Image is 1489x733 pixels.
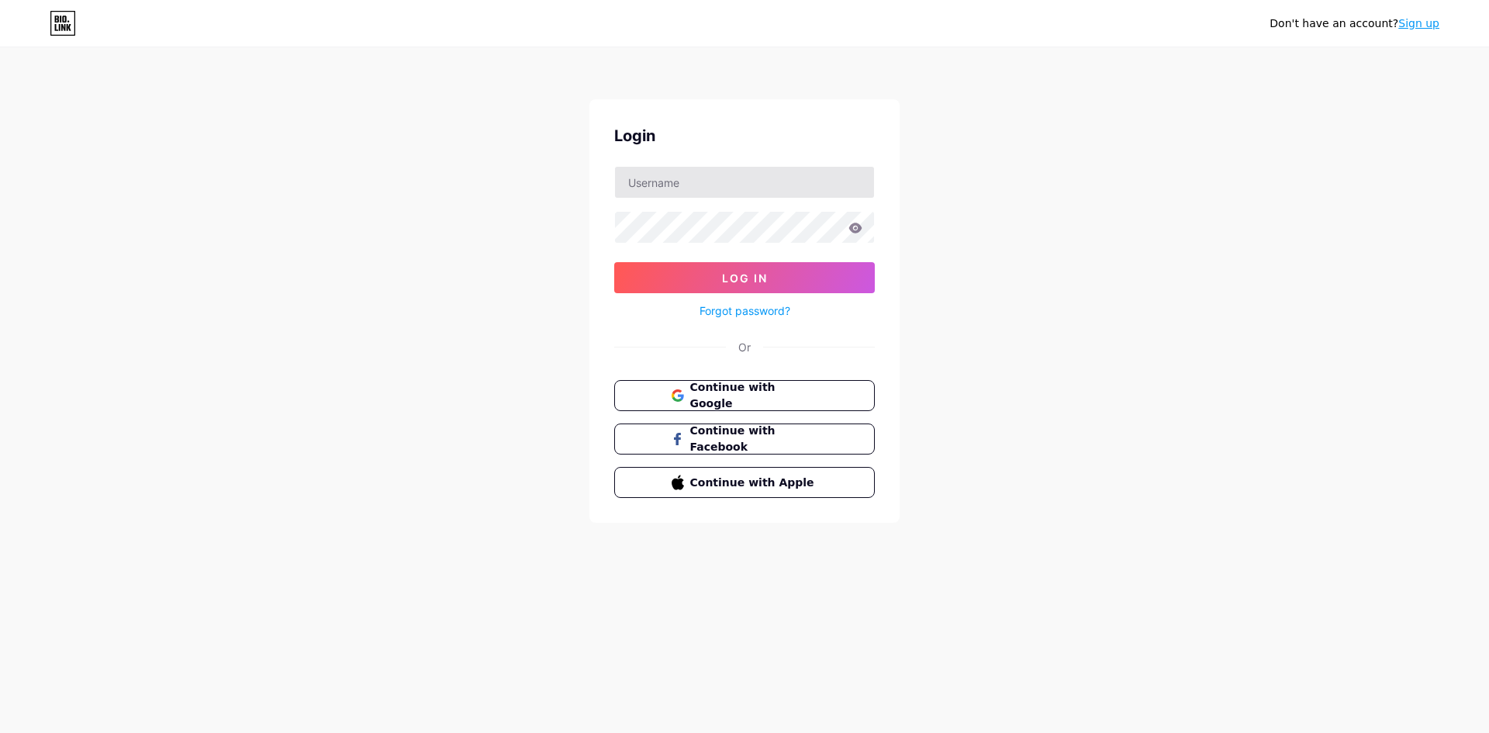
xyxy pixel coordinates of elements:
[1398,17,1439,29] a: Sign up
[700,303,790,319] a: Forgot password?
[690,379,818,412] span: Continue with Google
[614,124,875,147] div: Login
[690,475,818,491] span: Continue with Apple
[1270,16,1439,32] div: Don't have an account?
[738,339,751,355] div: Or
[614,262,875,293] button: Log In
[614,424,875,455] button: Continue with Facebook
[615,167,874,198] input: Username
[614,380,875,411] button: Continue with Google
[614,467,875,498] button: Continue with Apple
[690,423,818,455] span: Continue with Facebook
[722,271,768,285] span: Log In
